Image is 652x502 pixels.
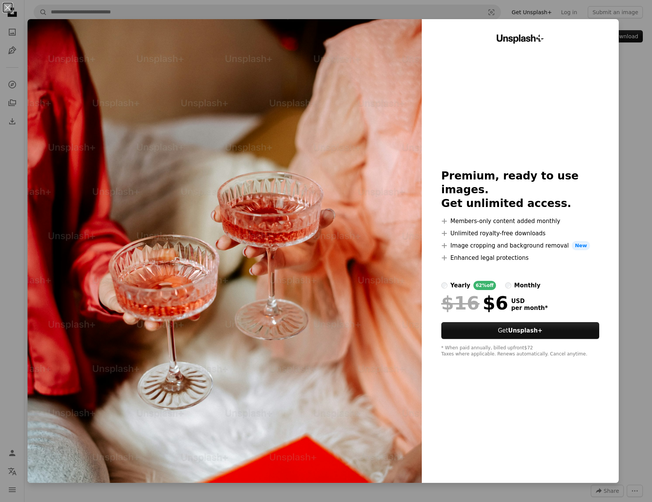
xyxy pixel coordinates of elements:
[505,282,511,288] input: monthly
[514,281,541,290] div: monthly
[441,322,599,339] button: GetUnsplash+
[473,281,496,290] div: 62% off
[441,282,447,288] input: yearly62%off
[441,293,480,313] span: $16
[441,293,508,313] div: $6
[441,345,599,357] div: * When paid annually, billed upfront $72 Taxes where applicable. Renews automatically. Cancel any...
[441,229,599,238] li: Unlimited royalty-free downloads
[572,241,590,250] span: New
[508,327,543,334] strong: Unsplash+
[441,169,599,210] h2: Premium, ready to use images. Get unlimited access.
[450,281,470,290] div: yearly
[511,305,548,311] span: per month *
[511,298,548,305] span: USD
[441,241,599,250] li: Image cropping and background removal
[441,217,599,226] li: Members-only content added monthly
[441,253,599,262] li: Enhanced legal protections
